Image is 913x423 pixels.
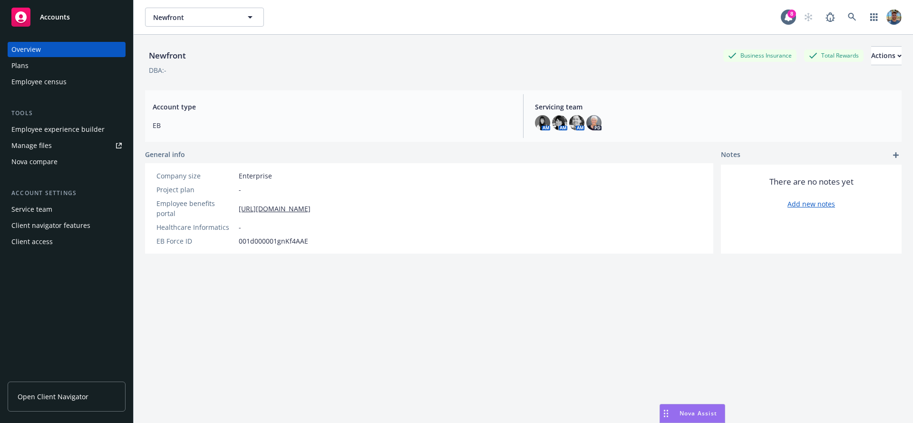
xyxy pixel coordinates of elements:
a: Switch app [864,8,884,27]
a: Overview [8,42,126,57]
a: Start snowing [799,8,818,27]
a: Client access [8,234,126,249]
div: Overview [11,42,41,57]
div: Client navigator features [11,218,90,233]
img: photo [535,115,550,130]
span: Account type [153,102,512,112]
a: Report a Bug [821,8,840,27]
button: Actions [871,46,902,65]
span: Accounts [40,13,70,21]
a: Nova compare [8,154,126,169]
a: Add new notes [787,199,835,209]
span: - [239,185,241,195]
span: There are no notes yet [769,176,854,187]
a: [URL][DOMAIN_NAME] [239,204,311,214]
span: 001d000001gnKf4AAE [239,236,308,246]
a: Employee experience builder [8,122,126,137]
div: Service team [11,202,52,217]
a: Plans [8,58,126,73]
img: photo [586,115,602,130]
span: Nova Assist [680,409,717,417]
div: Total Rewards [804,49,864,61]
div: Account settings [8,188,126,198]
a: add [890,149,902,161]
button: Nova Assist [660,404,725,423]
div: Healthcare Informatics [156,222,235,232]
div: Client access [11,234,53,249]
div: Nova compare [11,154,58,169]
div: Company size [156,171,235,181]
div: Drag to move [660,404,672,423]
span: Newfront [153,12,235,22]
div: DBA: - [149,65,166,75]
a: Employee census [8,74,126,89]
img: photo [569,115,584,130]
span: Servicing team [535,102,894,112]
span: - [239,222,241,232]
button: Newfront [145,8,264,27]
img: photo [886,10,902,25]
div: Employee census [11,74,67,89]
a: Search [843,8,862,27]
a: Accounts [8,4,126,30]
div: Plans [11,58,29,73]
span: General info [145,149,185,159]
span: EB [153,120,512,130]
div: Project plan [156,185,235,195]
img: photo [552,115,567,130]
div: Actions [871,47,902,65]
span: Notes [721,149,740,161]
div: EB Force ID [156,236,235,246]
div: Business Insurance [723,49,796,61]
div: Newfront [145,49,190,62]
div: Manage files [11,138,52,153]
a: Manage files [8,138,126,153]
a: Client navigator features [8,218,126,233]
span: Enterprise [239,171,272,181]
span: Open Client Navigator [18,392,88,402]
div: 8 [787,10,796,18]
div: Tools [8,108,126,118]
div: Employee benefits portal [156,198,235,218]
div: Employee experience builder [11,122,105,137]
a: Service team [8,202,126,217]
